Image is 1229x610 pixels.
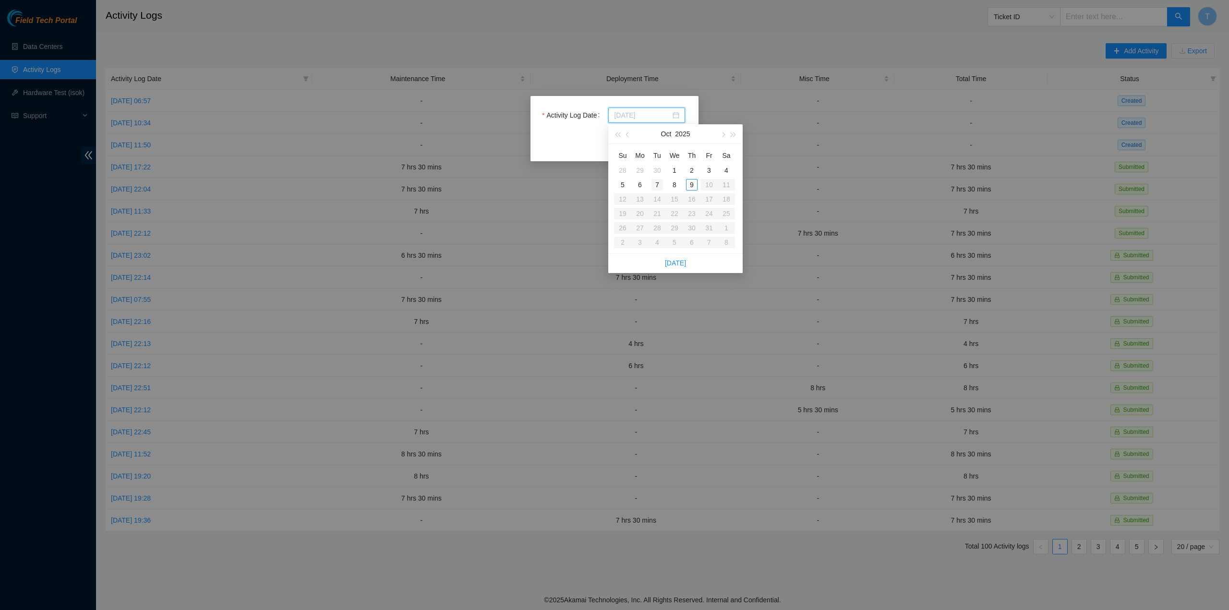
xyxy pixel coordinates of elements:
[617,165,628,176] div: 28
[666,163,683,178] td: 2025-10-01
[700,148,718,163] th: Fr
[651,165,663,176] div: 30
[700,163,718,178] td: 2025-10-03
[683,178,700,192] td: 2025-10-09
[631,178,649,192] td: 2025-10-06
[666,178,683,192] td: 2025-10-08
[718,148,735,163] th: Sa
[686,179,698,191] div: 9
[661,124,672,144] button: Oct
[631,148,649,163] th: Mo
[614,110,671,120] input: Activity Log Date
[617,179,628,191] div: 5
[721,165,732,176] div: 4
[703,165,715,176] div: 3
[669,179,680,191] div: 8
[542,108,603,123] label: Activity Log Date
[665,259,686,267] a: [DATE]
[675,124,690,144] button: 2025
[686,165,698,176] div: 2
[669,165,680,176] div: 1
[634,165,646,176] div: 29
[718,163,735,178] td: 2025-10-04
[649,178,666,192] td: 2025-10-07
[631,163,649,178] td: 2025-09-29
[666,148,683,163] th: We
[614,148,631,163] th: Su
[634,179,646,191] div: 6
[614,163,631,178] td: 2025-09-28
[683,163,700,178] td: 2025-10-02
[651,179,663,191] div: 7
[683,148,700,163] th: Th
[649,148,666,163] th: Tu
[649,163,666,178] td: 2025-09-30
[614,178,631,192] td: 2025-10-05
